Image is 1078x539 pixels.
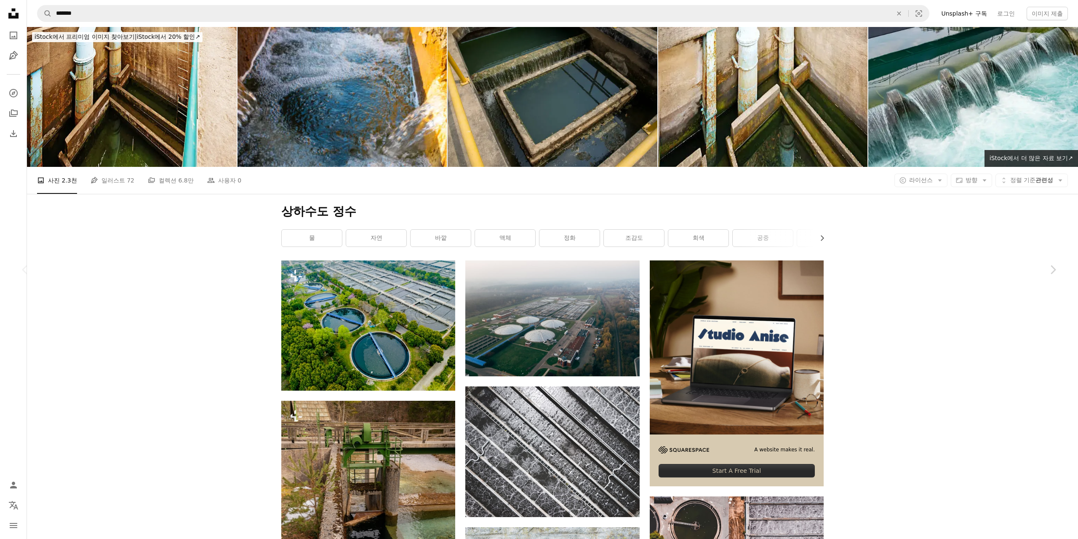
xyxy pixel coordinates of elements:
[465,314,639,322] a: 낮 동안 도시의 공중보기
[5,27,22,44] a: 사진
[448,27,657,167] img: 태국 의 수도의 수처리 공정 및 수처리 공장.
[281,204,824,219] h1: 상하수도 정수
[475,230,535,247] a: 액체
[91,167,134,194] a: 일러스트 72
[797,230,857,247] a: 여과
[281,513,455,520] a: 녹색 기계는 수역 한가운데에 있습니다.
[604,230,664,247] a: 조감도
[814,230,824,247] button: 목록을 오른쪽으로 스크롤
[5,497,22,514] button: 언어
[35,33,137,40] span: iStock에서 프리미엄 이미지 찾아보기 |
[281,322,455,329] a: 하수처리장 조감도
[909,177,933,183] span: 라이선스
[465,448,639,455] a: 금속 막대 무리의 흑백 사진
[668,230,728,247] a: 회색
[990,155,1073,161] span: iStock에서 더 많은 자료 보기 ↗
[207,167,241,194] a: 사용자 0
[995,174,1068,187] button: 정렬 기준관련성
[37,5,929,22] form: 사이트 전체에서 이미지 찾기
[5,105,22,122] a: 컬렉션
[936,7,992,20] a: Unsplash+ 구독
[658,27,868,167] img: 블루 관로 산소 불기 대상쪽으로 하수 저수시설
[539,230,600,247] a: 정화
[951,174,992,187] button: 방향
[35,33,200,40] span: iStock에서 20% 할인 ↗
[909,5,929,21] button: 시각적 검색
[127,176,134,185] span: 72
[178,176,193,185] span: 6.8만
[659,446,709,453] img: file-1705255347840-230a6ab5bca9image
[282,230,342,247] a: 물
[27,27,208,47] a: iStock에서 프리미엄 이미지 찾아보기|iStock에서 20% 할인↗
[894,174,947,187] button: 라이선스
[5,125,22,142] a: 다운로드 내역
[868,27,1078,167] img: 폭포 Reuss 강 내부 항구 반사 루체른 스위스
[411,230,471,247] a: 바깥
[650,260,824,486] a: A website makes it real.Start A Free Trial
[1010,177,1035,183] span: 정렬 기준
[733,230,793,247] a: 공중
[1010,176,1053,185] span: 관련성
[5,477,22,493] a: 로그인 / 가입
[27,27,237,167] img: 블루 관로 산소 불기 대상쪽으로 하수 저수시설
[5,85,22,102] a: 탐색
[754,446,815,453] span: A website makes it real.
[465,386,639,517] img: 금속 막대 무리의 흑백 사진
[1027,7,1068,20] button: 이미지 제출
[5,47,22,64] a: 일러스트
[237,27,447,167] img: 태국 상수도 수 처리 공장. 정수
[1027,229,1078,310] a: 다음
[465,260,639,376] img: 낮 동안 도시의 공중보기
[346,230,406,247] a: 자연
[650,260,824,434] img: file-1705123271268-c3eaf6a79b21image
[237,176,241,185] span: 0
[985,150,1078,167] a: iStock에서 더 많은 자료 보기↗
[5,517,22,534] button: 메뉴
[966,177,977,183] span: 방향
[659,464,815,477] div: Start A Free Trial
[281,260,455,391] img: 하수처리장 조감도
[890,5,908,21] button: 삭제
[37,5,52,21] button: Unsplash 검색
[992,7,1020,20] a: 로그인
[148,167,194,194] a: 컬렉션 6.8만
